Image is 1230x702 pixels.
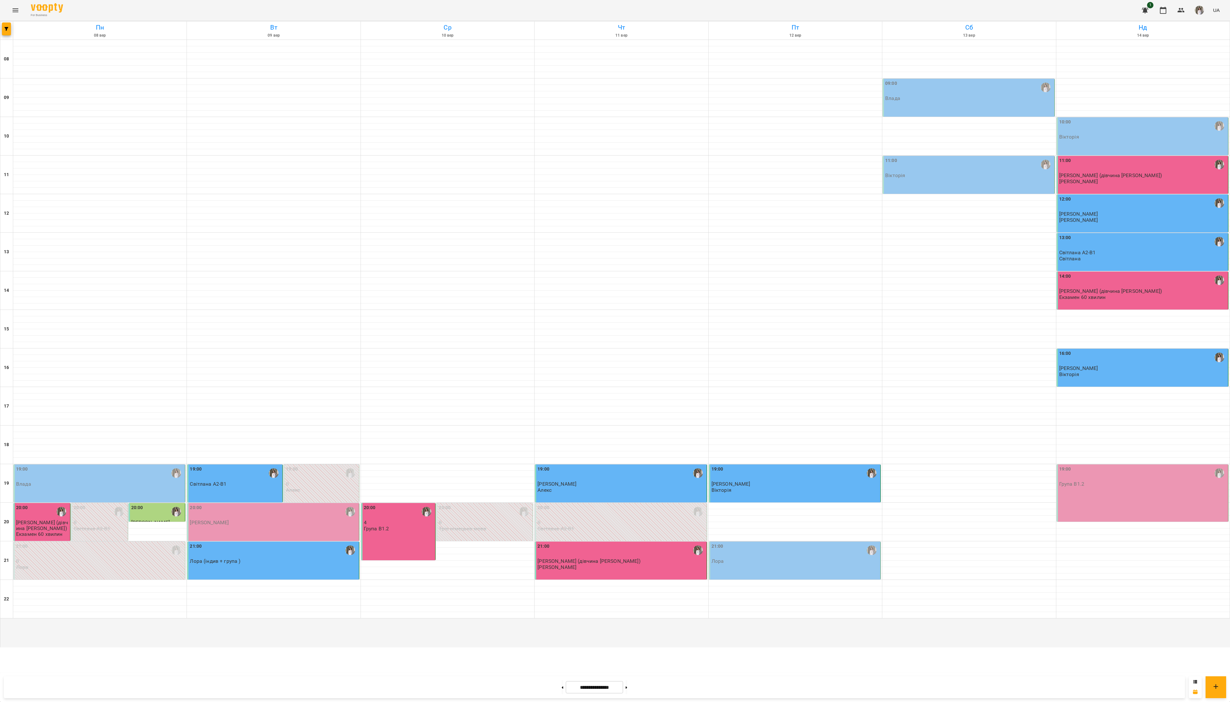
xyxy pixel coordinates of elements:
[885,80,897,87] label: 09:00
[131,519,170,526] span: [PERSON_NAME]
[537,466,549,473] label: 19:00
[364,504,376,511] label: 20:00
[1041,160,1051,169] div: Дебелко Аліна
[4,94,9,101] h6: 09
[693,468,703,478] img: Дебелко Аліна
[711,558,724,564] p: Лора
[190,558,240,564] span: Лора (індив + група )
[171,545,181,555] img: Дебелко Аліна
[711,481,750,487] span: [PERSON_NAME]
[4,480,9,487] h6: 19
[4,326,9,333] h6: 15
[711,543,723,550] label: 21:00
[710,32,881,39] h6: 12 вер
[885,95,900,101] p: Влада
[364,520,434,525] p: 4
[4,518,9,526] h6: 20
[1041,83,1051,92] img: Дебелко Аліна
[345,468,355,478] img: Дебелко Аліна
[4,557,9,564] h6: 21
[74,520,126,525] p: 0
[1059,273,1071,280] label: 14:00
[519,507,529,517] img: Дебелко Аліна
[1059,157,1071,164] label: 11:00
[114,507,124,517] img: Дебелко Аліна
[171,507,181,517] img: Дебелко Аліна
[711,466,723,473] label: 19:00
[31,3,63,13] img: Voopty Logo
[4,56,9,63] h6: 08
[4,248,9,256] h6: 13
[1057,32,1229,39] h6: 14 вер
[1059,172,1162,178] span: [PERSON_NAME] (дівчина [PERSON_NAME])
[883,32,1055,39] h6: 13 вер
[537,543,549,550] label: 21:00
[4,171,9,178] h6: 11
[345,545,355,555] div: Дебелко Аліна
[364,526,389,531] p: Група В1.2
[693,507,703,517] img: Дебелко Аліна
[1147,2,1153,8] span: 1
[536,22,707,32] h6: Чт
[1059,249,1096,256] span: Світлана A2-B1
[362,32,533,39] h6: 10 вер
[1059,288,1162,294] span: [PERSON_NAME] (дівчина [PERSON_NAME])
[1210,4,1222,16] button: UA
[537,558,640,564] span: [PERSON_NAME] (дівчина [PERSON_NAME])
[4,364,9,371] h6: 16
[537,526,574,531] p: Світлана А2-В1
[4,287,9,294] h6: 14
[74,526,110,531] p: Світлана А2-В1
[131,504,143,511] label: 20:00
[4,210,9,217] h6: 12
[16,543,28,550] label: 21:00
[1059,365,1098,371] span: [PERSON_NAME]
[710,22,881,32] h6: Пт
[1195,6,1204,15] img: 364895220a4789552a8225db6642e1db.jpeg
[286,487,300,493] p: Алекс
[1215,353,1224,362] div: Дебелко Аліна
[4,596,9,603] h6: 22
[4,133,9,140] h6: 10
[14,22,186,32] h6: Пн
[885,157,897,164] label: 11:00
[4,441,9,448] h6: 18
[1215,275,1224,285] div: Дебелко Аліна
[1059,481,1084,487] p: Група В1.2
[1215,160,1224,169] div: Дебелко Аліна
[286,481,358,487] p: 0
[1215,468,1224,478] div: Дебелко Аліна
[16,466,28,473] label: 19:00
[74,504,86,511] label: 20:00
[16,558,184,564] p: 0
[1215,198,1224,208] div: Дебелко Аліна
[1059,372,1079,377] p: Вікторія
[286,466,298,473] label: 19:00
[867,545,877,555] img: Дебелко Аліна
[1059,211,1098,217] span: [PERSON_NAME]
[537,520,705,525] p: 0
[1057,22,1229,32] h6: Нд
[1215,237,1224,247] img: Дебелко Аліна
[16,504,28,511] label: 20:00
[536,32,707,39] h6: 11 вер
[422,507,431,517] div: Дебелко Аліна
[711,487,731,493] p: Вікторія
[439,504,451,511] label: 20:00
[14,32,186,39] h6: 08 вер
[693,545,703,555] div: Дебелко Аліна
[4,403,9,410] h6: 17
[8,3,23,18] button: Menu
[190,520,229,525] p: [PERSON_NAME]
[1059,466,1071,473] label: 19:00
[171,468,181,478] div: Дебелко Аліна
[57,507,66,517] img: Дебелко Аліна
[190,466,202,473] label: 19:00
